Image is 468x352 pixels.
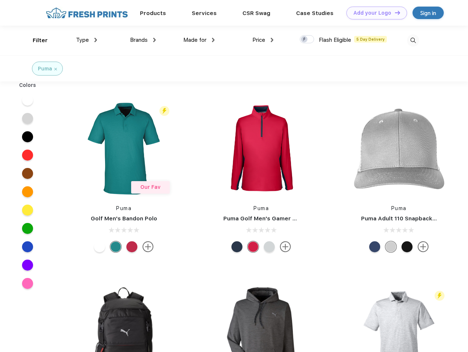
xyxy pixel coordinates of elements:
a: Puma [253,205,269,211]
img: filter_cancel.svg [54,68,57,70]
img: dropdown.png [153,38,156,42]
img: more.svg [143,241,154,252]
img: fo%20logo%202.webp [44,7,130,19]
div: Peacoat with Qut Shd [369,241,380,252]
img: more.svg [280,241,291,252]
a: Services [192,10,217,16]
img: desktop_search.svg [407,34,419,47]
a: Golf Men's Bandon Polo [91,215,157,222]
span: Type [76,37,89,43]
span: Made for [183,37,206,43]
div: Puma [38,65,52,73]
span: Flash Eligible [319,37,351,43]
span: 5 Day Delivery [354,36,387,43]
img: more.svg [418,241,429,252]
div: Filter [33,36,48,45]
div: Green Lagoon [110,241,121,252]
img: func=resize&h=266 [75,100,173,197]
div: Bright White [94,241,105,252]
div: High Rise [264,241,275,252]
img: dropdown.png [212,38,215,42]
img: func=resize&h=266 [350,100,448,197]
a: Puma [116,205,132,211]
a: CSR Swag [242,10,270,16]
a: Puma [391,205,407,211]
img: flash_active_toggle.svg [435,291,444,301]
span: Our Fav [140,184,161,190]
div: Navy Blazer [231,241,242,252]
a: Sign in [413,7,444,19]
div: Quarry Brt Whit [385,241,396,252]
img: dropdown.png [94,38,97,42]
a: Puma Golf Men's Gamer Golf Quarter-Zip [223,215,339,222]
img: dropdown.png [271,38,273,42]
div: Pma Blk with Pma Blk [402,241,413,252]
div: Colors [14,81,42,89]
div: Add your Logo [353,10,391,16]
img: func=resize&h=266 [212,100,310,197]
div: Sign in [420,9,436,17]
div: Ski Patrol [126,241,137,252]
img: flash_active_toggle.svg [159,106,169,116]
img: DT [395,11,400,15]
a: Products [140,10,166,16]
div: Ski Patrol [248,241,259,252]
span: Price [252,37,265,43]
span: Brands [130,37,148,43]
